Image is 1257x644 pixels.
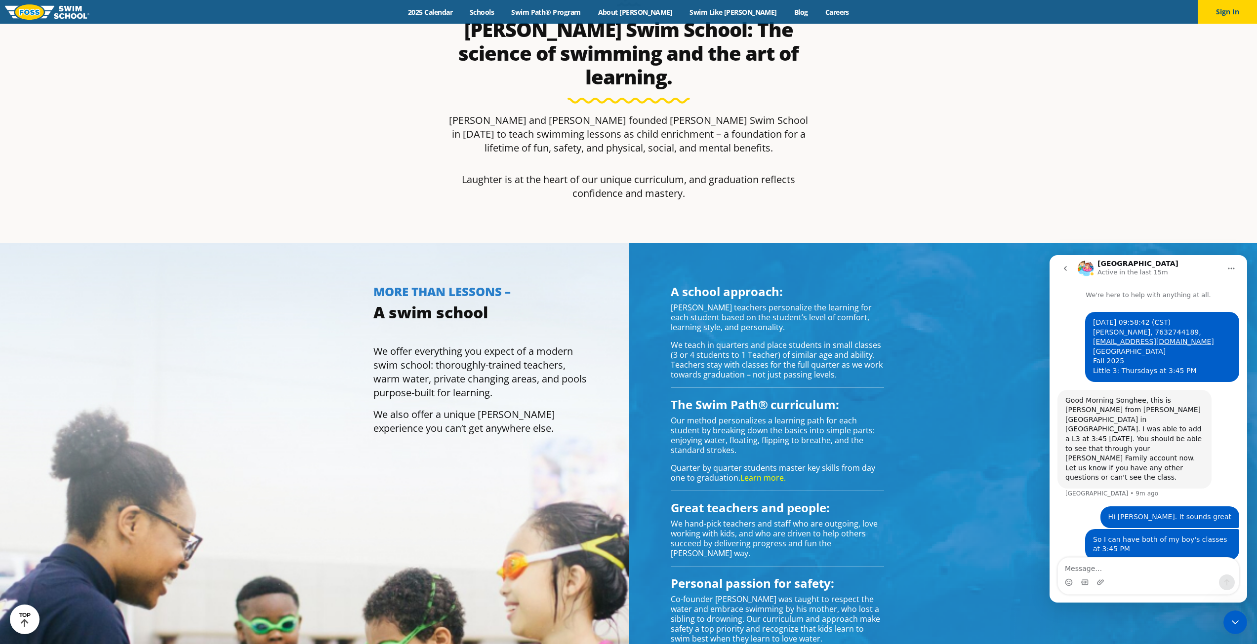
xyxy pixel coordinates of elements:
[671,594,884,644] p: Co-founder [PERSON_NAME] was taught to respect the water and embrace swimming by his mother, who ...
[373,303,587,322] h3: A swim school
[671,519,884,558] p: We hand-pick teachers and staff who are outgoing, love working with kids, and who are driven to h...
[445,18,812,89] h2: [PERSON_NAME] Swim School: The science of swimming and the art of learning.
[816,7,857,17] a: Careers
[19,612,31,627] div: TOP
[671,463,884,483] p: Quarter by quarter students master key skills from day one to graduation.
[1223,610,1247,634] iframe: Intercom live chat
[461,7,503,17] a: Schools
[445,173,812,200] p: Laughter is at the heart of our unique curriculum, and graduation reflects confidence and mastery.
[681,7,786,17] a: Swim Like [PERSON_NAME]
[671,416,884,455] p: Our method personalizes a learning path for each student by breaking down the basics into simple ...
[740,472,786,483] a: Learn more.
[503,7,589,17] a: Swim Path® Program
[671,340,884,379] p: We teach in quarters and place students in small classes (3 or 4 students to 1 Teacher) of simila...
[671,575,834,591] span: Personal passion for safety:
[1050,255,1247,603] iframe: Intercom live chat
[671,303,884,332] p: [PERSON_NAME] teachers personalize the learning for each student based on the student’s level of ...
[373,344,587,400] p: We offer everything you expect of a modern swim school: thoroughly-trained teachers, warm water, ...
[671,283,783,300] span: A school approach:
[671,396,839,413] span: The Swim Path® curriculum:
[671,499,830,516] span: Great teachers and people:
[445,114,812,155] p: [PERSON_NAME] and [PERSON_NAME] founded [PERSON_NAME] Swim School in [DATE] to teach swimming les...
[400,7,461,17] a: 2025 Calendar
[589,7,681,17] a: About [PERSON_NAME]
[785,7,816,17] a: Blog
[5,4,89,20] img: FOSS Swim School Logo
[373,408,587,435] p: We also offer a unique [PERSON_NAME] experience you can’t get anywhere else.
[373,283,511,300] span: MORE THAN LESSONS –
